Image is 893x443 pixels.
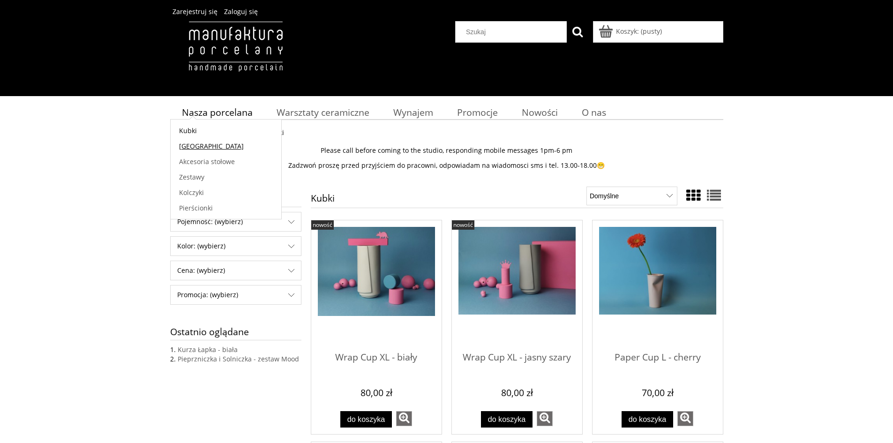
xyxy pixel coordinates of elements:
[171,212,301,231] span: Pojemność: (wybierz)
[178,345,238,354] a: Kurza Łapka - biała
[173,7,218,16] a: Zarejestruj się
[264,103,381,121] a: Warsztaty ceramiczne
[570,103,618,121] a: O nas
[170,323,301,340] span: Ostatnio oglądane
[501,386,533,399] em: 80,00 zł
[178,354,299,363] a: Pieprzniczka i Solniczka - zestaw Mood
[629,415,667,423] span: Do koszyka
[459,22,567,42] input: Szukaj w sklepie
[481,411,533,428] button: Do koszyka Wrap Cup XL - jasny szary
[686,186,700,205] a: Widok ze zdjęciem
[488,415,526,423] span: Do koszyka
[641,27,662,36] b: (pusty)
[393,106,433,119] span: Wynajem
[170,161,723,170] p: Zadzwoń proszę przed przyjściem do pracowni, odpowiadam na wiadomosci sms i tel. 13.00-18.00😁
[537,411,553,426] a: zobacz więcej
[340,411,392,428] button: Do koszyka Wrap Cup XL - biały
[622,411,673,428] button: Do koszyka Paper Cup L - cherry
[313,221,332,229] span: nowość
[224,7,258,16] a: Zaloguj się
[600,27,662,36] a: Produkty w koszyku 0. Przejdź do koszyka
[599,227,716,315] img: Paper Cup L - cherry
[445,103,510,121] a: Promocje
[277,106,369,119] span: Warsztaty ceramiczne
[171,261,301,280] span: Cena: (wybierz)
[582,106,606,119] span: O nas
[171,285,301,304] span: Promocja: (wybierz)
[599,344,716,372] span: Paper Cup L - cherry
[170,103,265,121] a: Nasza porcelana
[318,227,435,316] img: Wrap Cup XL - biały
[586,187,677,205] select: Sortuj wg
[510,103,570,121] a: Nowości
[599,344,716,381] a: Paper Cup L - cherry
[458,344,576,372] span: Wrap Cup XL - jasny szary
[318,227,435,344] a: Przejdź do produktu Wrap Cup XL - biały
[318,344,435,372] span: Wrap Cup XL - biały
[458,344,576,381] a: Wrap Cup XL - jasny szary
[567,21,588,43] button: Szukaj
[170,21,301,91] img: Manufaktura Porcelany
[599,227,716,344] a: Przejdź do produktu Paper Cup L - cherry
[453,221,473,229] span: nowość
[311,194,335,208] h1: Kubki
[381,103,445,121] a: Wynajem
[182,106,253,119] span: Nasza porcelana
[318,344,435,381] a: Wrap Cup XL - biały
[170,285,301,305] div: Filtruj
[170,212,301,232] div: Filtruj
[170,236,301,256] div: Filtruj
[396,411,412,426] a: zobacz więcej
[170,146,723,155] p: Please call before coming to the studio, responding mobile messages 1pm-6 pm
[347,415,385,423] span: Do koszyka
[171,237,301,255] span: Kolor: (wybierz)
[458,227,576,344] a: Przejdź do produktu Wrap Cup XL - jasny szary
[457,106,498,119] span: Promocje
[360,386,392,399] em: 80,00 zł
[522,106,558,119] span: Nowości
[616,27,639,36] span: Koszyk:
[458,227,576,315] img: Wrap Cup XL - jasny szary
[170,261,301,280] div: Filtruj
[707,186,721,205] a: Widok pełny
[677,411,693,426] a: zobacz więcej
[642,386,674,399] em: 70,00 zł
